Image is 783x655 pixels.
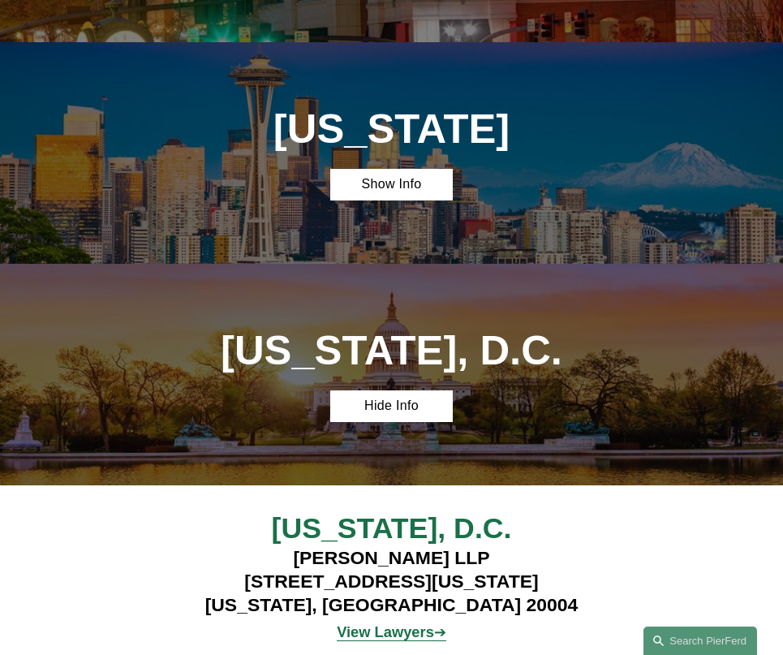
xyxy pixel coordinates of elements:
[330,169,453,200] a: Show Info
[330,390,453,422] a: Hide Info
[337,623,446,640] a: View Lawyers➔
[269,106,514,153] h1: [US_STATE]
[177,546,606,617] h4: [PERSON_NAME] LLP [STREET_ADDRESS][US_STATE] [US_STATE], [GEOGRAPHIC_DATA] 20004
[337,623,446,640] span: ➔
[272,512,512,545] span: [US_STATE], D.C.
[643,627,757,655] a: Search this site
[337,623,434,640] strong: View Lawyers
[208,327,576,374] h1: [US_STATE], D.C.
